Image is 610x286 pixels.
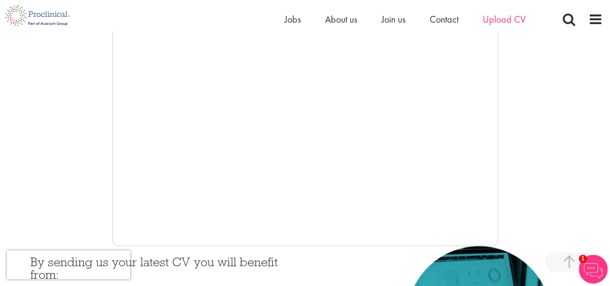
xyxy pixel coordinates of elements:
a: Join us [381,13,406,26]
a: Contact [430,13,459,26]
img: Chatbot [579,255,608,284]
a: Jobs [285,13,301,26]
a: About us [325,13,357,26]
iframe: reCAPTCHA [7,250,130,279]
span: 1 [579,255,587,263]
a: Upload CV [483,13,526,26]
